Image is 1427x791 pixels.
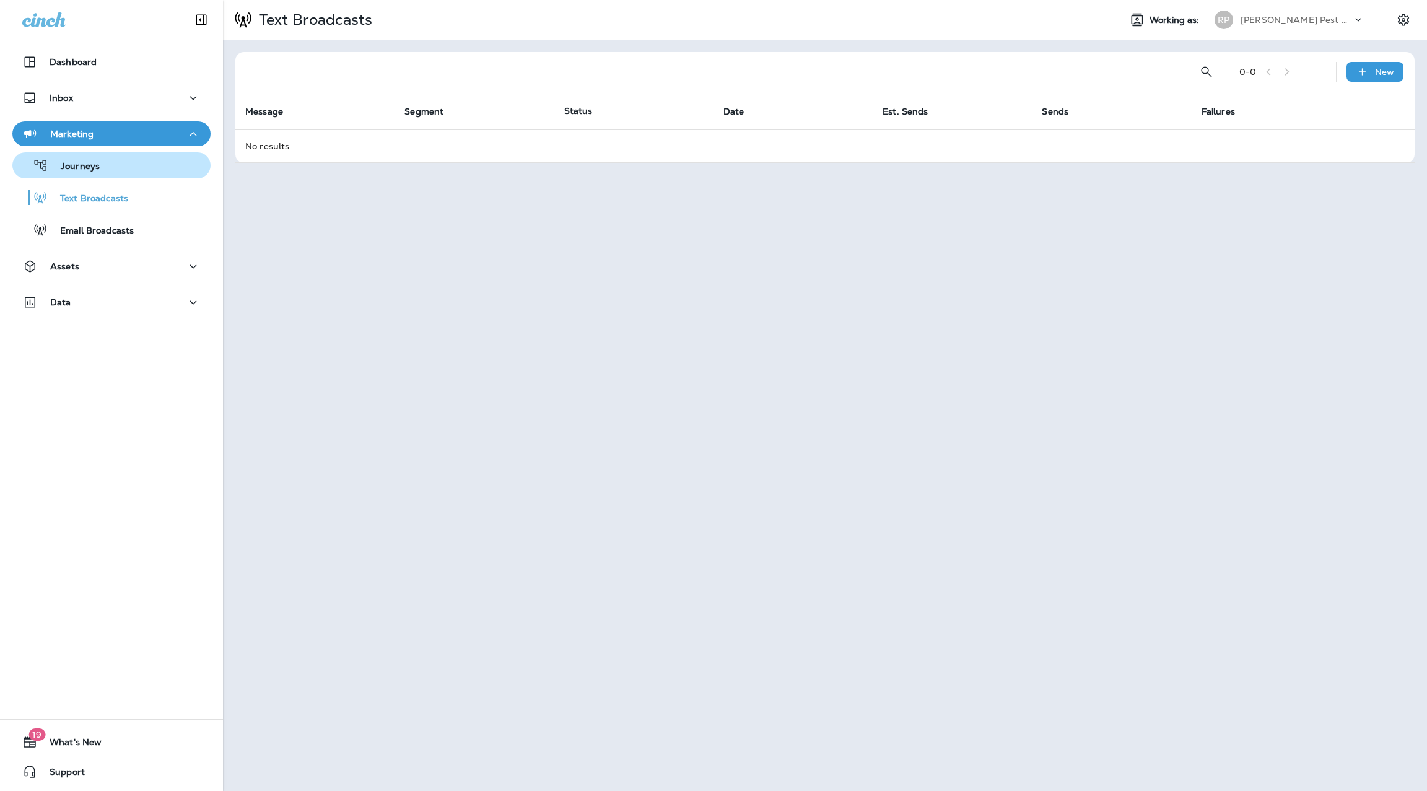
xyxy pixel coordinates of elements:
p: Email Broadcasts [48,225,134,237]
span: Segment [404,107,443,117]
p: Assets [50,261,79,271]
button: Marketing [12,121,211,146]
span: Support [37,767,85,782]
button: Support [12,759,211,784]
button: Collapse Sidebar [184,7,219,32]
span: Working as: [1150,15,1202,25]
span: Date [723,106,761,117]
button: Assets [12,254,211,279]
span: Sends [1042,106,1084,117]
p: New [1375,67,1394,77]
p: Journeys [48,161,100,173]
div: 0 - 0 [1239,67,1256,77]
button: 19What's New [12,730,211,754]
button: Data [12,290,211,315]
span: Segment [404,106,460,117]
span: Sends [1042,107,1068,117]
button: Email Broadcasts [12,217,211,243]
button: Search Text Broadcasts [1194,59,1219,84]
p: Data [50,297,71,307]
span: Date [723,107,744,117]
span: Status [564,105,593,116]
span: Est. Sends [883,106,944,117]
p: Marketing [50,129,94,139]
span: Failures [1202,107,1235,117]
span: Message [245,106,299,117]
button: Inbox [12,85,211,110]
td: No results [235,129,1415,162]
button: Journeys [12,152,211,178]
span: Est. Sends [883,107,928,117]
p: Text Broadcasts [254,11,372,29]
span: Failures [1202,106,1251,117]
span: What's New [37,737,102,752]
button: Text Broadcasts [12,185,211,211]
span: 19 [28,728,45,741]
button: Dashboard [12,50,211,74]
p: Text Broadcasts [48,193,128,205]
p: [PERSON_NAME] Pest Solutions [1241,15,1352,25]
p: Inbox [50,93,73,103]
p: Dashboard [50,57,97,67]
button: Settings [1392,9,1415,31]
span: Message [245,107,283,117]
div: RP [1215,11,1233,29]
